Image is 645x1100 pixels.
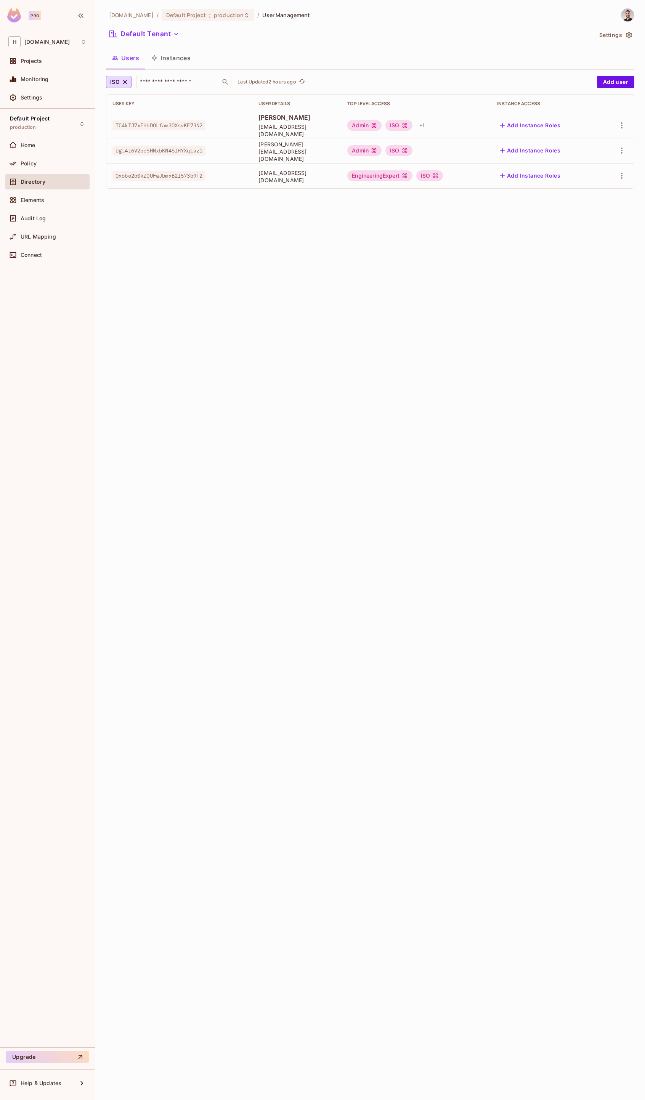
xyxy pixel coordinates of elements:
li: / [157,11,159,19]
span: [PERSON_NAME] [258,113,335,122]
span: Settings [21,95,42,101]
button: ISO [106,76,132,88]
div: + 1 [416,119,427,131]
span: : [209,12,211,18]
span: User Management [262,11,310,19]
button: Add user [597,76,634,88]
span: Help & Updates [21,1080,61,1086]
button: Upgrade [6,1051,89,1063]
div: Pro [29,11,41,20]
span: TC4kIJ7xEHhDOLfam3OXsvKF73N2 [112,120,205,130]
div: Top Level Access [347,101,485,107]
button: Add Instance Roles [497,144,563,157]
div: User Key [112,101,246,107]
span: Projects [21,58,42,64]
span: Elements [21,197,44,203]
div: EngineeringExpert [347,170,412,181]
img: SReyMgAAAABJRU5ErkJggg== [7,8,21,22]
span: Default Project [166,11,206,19]
div: Admin [347,120,382,131]
span: [PERSON_NAME][EMAIL_ADDRESS][DOMAIN_NAME] [258,141,335,162]
div: ISO [416,170,443,181]
span: [EMAIL_ADDRESS][DOMAIN_NAME] [258,169,335,184]
span: refresh [299,78,305,86]
div: Admin [347,145,382,156]
span: production [214,11,244,19]
img: dor@honeycombinsurance.com [621,9,634,21]
button: Users [106,48,145,67]
span: Monitoring [21,76,49,82]
li: / [257,11,259,19]
span: ISO [110,77,120,87]
button: Settings [596,29,634,41]
span: the active workspace [109,11,154,19]
span: H [8,36,21,47]
button: Add Instance Roles [497,170,563,182]
span: Qxobo2b0kZQOFaJbmxB2I573b9T2 [112,171,205,181]
span: Connect [21,252,42,258]
div: ISO [385,120,412,131]
span: Ugt4i6V2oeSHNxbKN4SfHYXqLaz1 [112,146,205,156]
span: Directory [21,179,45,185]
span: Click to refresh data [296,77,307,87]
button: Default Tenant [106,28,182,40]
p: Last Updated 2 hours ago [237,79,296,85]
div: Instance Access [497,101,594,107]
span: Home [21,142,35,148]
div: ISO [385,145,412,156]
button: refresh [298,77,307,87]
button: Add Instance Roles [497,119,563,131]
span: Policy [21,160,37,167]
span: production [10,124,36,130]
span: URL Mapping [21,234,56,240]
span: Workspace: honeycombinsurance.com [24,39,70,45]
span: Audit Log [21,215,46,221]
span: Default Project [10,115,50,122]
span: [EMAIL_ADDRESS][DOMAIN_NAME] [258,123,335,138]
button: Instances [145,48,197,67]
div: User Details [258,101,335,107]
